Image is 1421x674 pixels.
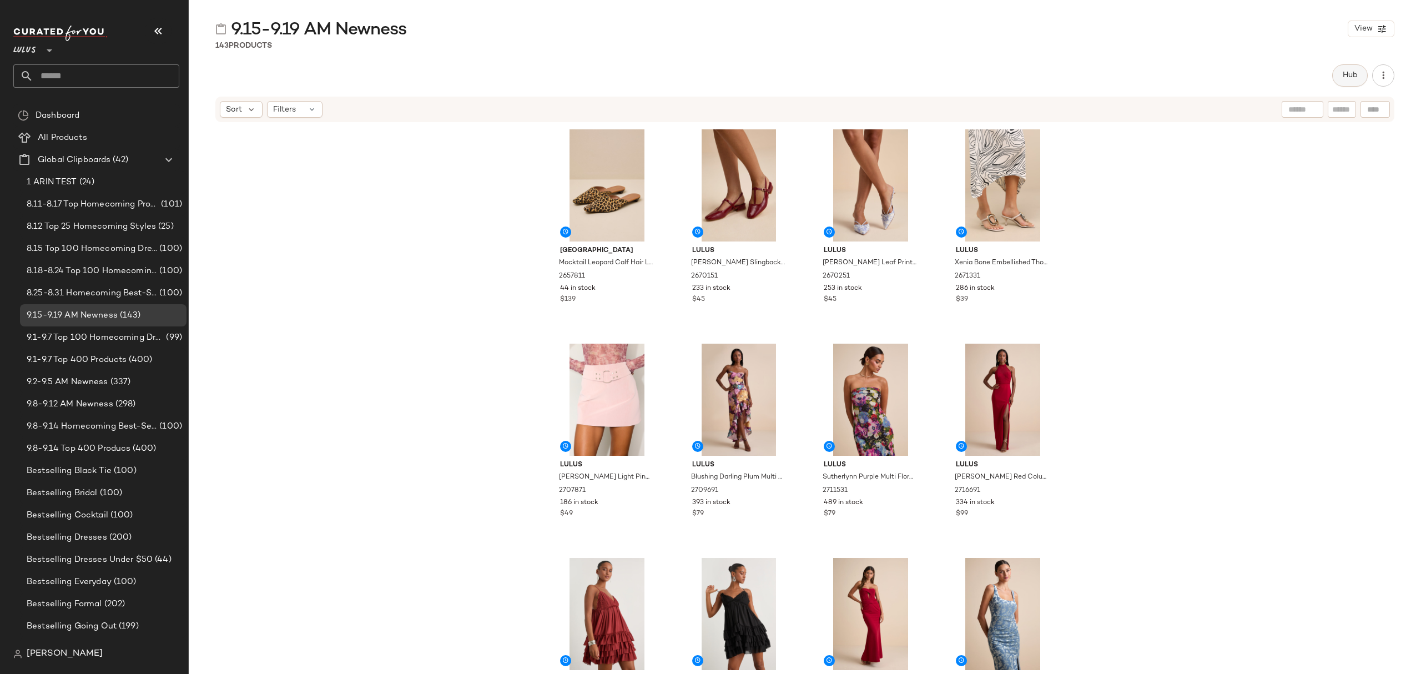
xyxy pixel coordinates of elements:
span: 2709691 [691,486,718,496]
span: 2707871 [559,486,586,496]
span: (337) [108,376,131,389]
img: 2711531_01_hero_2025-09-03.jpg [815,344,926,456]
span: [PERSON_NAME] Leaf Print Pointed-Toe Mule Pumps [823,258,916,268]
span: Bestselling Bridal [27,487,98,500]
span: 8.12 Top 25 Homecoming Styles [27,220,156,233]
span: (42) [110,154,128,167]
img: 2671331_01_OM_2025-06-26.jpg [947,129,1059,242]
span: Xenia Bone Embellished Thong High Heel Sandals [955,258,1049,268]
span: [PERSON_NAME] Light Pink Suede Belted Mini Skirt [559,472,653,482]
span: 9.1-9.7 Top 100 Homecoming Dresses [27,331,164,344]
span: (100) [98,487,123,500]
span: 253 in stock [824,284,862,294]
img: 2717271_01_hero_2025-09-04.jpg [683,558,795,670]
span: (143) [118,309,141,322]
span: [GEOGRAPHIC_DATA] [560,246,654,256]
span: 8.11-8.17 Top Homecoming Product [27,198,159,211]
span: (100) [157,243,182,255]
img: cfy_white_logo.C9jOOHJF.svg [13,26,108,41]
span: 286 in stock [956,284,995,294]
span: Lulus [692,460,786,470]
span: $49 [560,509,573,519]
span: (25) [156,220,174,233]
span: 9.15-9.19 AM Newness [27,309,118,322]
span: Lulus [560,460,654,470]
span: $45 [824,295,837,305]
span: (100) [112,576,137,589]
img: 2707871_03_back_2025-09-08.jpg [551,344,663,456]
span: Bestselling Everyday [27,576,112,589]
img: 2670151_01_OM_2025-08-28.jpg [683,129,795,242]
img: svg%3e [13,650,22,658]
span: (298) [113,398,136,411]
span: (101) [159,198,182,211]
img: 2719451_02_front_2025-09-02.jpg [815,558,926,670]
span: 9.8-9.14 Homecoming Best-Sellers [27,420,157,433]
span: (44) [153,554,172,566]
span: 2670151 [691,271,718,281]
span: (99) [164,331,182,344]
img: svg%3e [215,23,226,34]
span: [PERSON_NAME] [27,647,103,661]
span: (200) [107,531,132,544]
span: Bestselling Formal [27,598,102,611]
img: 2717231_01_hero_2025-09-04.jpg [551,558,663,670]
span: 2670251 [823,271,850,281]
span: 44 in stock [560,284,596,294]
span: 334 in stock [956,498,995,508]
span: Sort [226,104,242,115]
span: 9.2-9.5 AM Newness [27,376,108,389]
span: 9.1-9.7 Top 400 Products [27,354,127,366]
span: Blushing Darling Plum Multi Floral Strapless High-Low Maxi Dress [691,472,785,482]
span: 489 in stock [824,498,863,508]
span: [PERSON_NAME] Slingback Low Heel [PERSON_NAME] [PERSON_NAME] [691,258,785,268]
span: [PERSON_NAME] Red Column Halter Maxi Dress [955,472,1049,482]
span: View [1354,24,1373,33]
span: 9.8-9.12 AM Newness [27,398,113,411]
span: All Products [38,132,87,144]
span: (202) [102,598,125,611]
span: (199) [117,620,139,633]
span: 8.25-8.31 Homecoming Best-Sellers [27,287,157,300]
span: 186 in stock [560,498,598,508]
span: Bestselling Black Tie [27,465,112,477]
span: Bestselling Dresses Under $50 [27,554,153,566]
span: 2711531 [823,486,848,496]
span: Lulus [824,460,918,470]
span: Global Clipboards [38,154,110,167]
span: (400) [127,354,152,366]
span: Bestselling Going Out [27,620,117,633]
span: 9.15-9.19 AM Newness [231,19,406,41]
span: Filters [273,104,296,115]
div: Products [215,40,272,52]
span: Lulus [956,246,1050,256]
button: View [1348,21,1394,37]
img: 2719571_01_hero_2025-09-02.jpg [947,558,1059,670]
span: (100) [112,465,137,477]
span: Lulus [824,246,918,256]
span: Lulus [692,246,786,256]
span: $79 [824,509,835,519]
span: 233 in stock [692,284,730,294]
span: Bestselling Dresses [27,531,107,544]
button: Hub [1332,64,1368,87]
span: $45 [692,295,705,305]
span: Bestselling Cocktail [27,509,108,522]
span: (24) [77,176,95,189]
span: Lulus [13,38,36,58]
span: (100) [108,509,133,522]
span: Dashboard [36,109,79,122]
span: 9.8-9.14 Top 400 Producs [27,442,130,455]
span: Lulus [956,460,1050,470]
span: (92) [126,642,144,655]
span: $139 [560,295,576,305]
span: 2671331 [955,271,980,281]
span: Mocktail Leopard Calf Hair Leather Kitten Heel Mules [559,258,653,268]
span: Bestselling Midi Dresses [27,642,126,655]
span: 8.15 Top 100 Homecoming Dresses [27,243,157,255]
img: svg%3e [18,110,29,121]
span: 393 in stock [692,498,730,508]
span: Sutherlynn Purple Multi Floral Strapless Midi Dress [823,472,916,482]
span: 8.18-8.24 Top 100 Homecoming Dresses [27,265,157,278]
img: 2670251_01_OM_2025-09-03.jpg [815,129,926,242]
